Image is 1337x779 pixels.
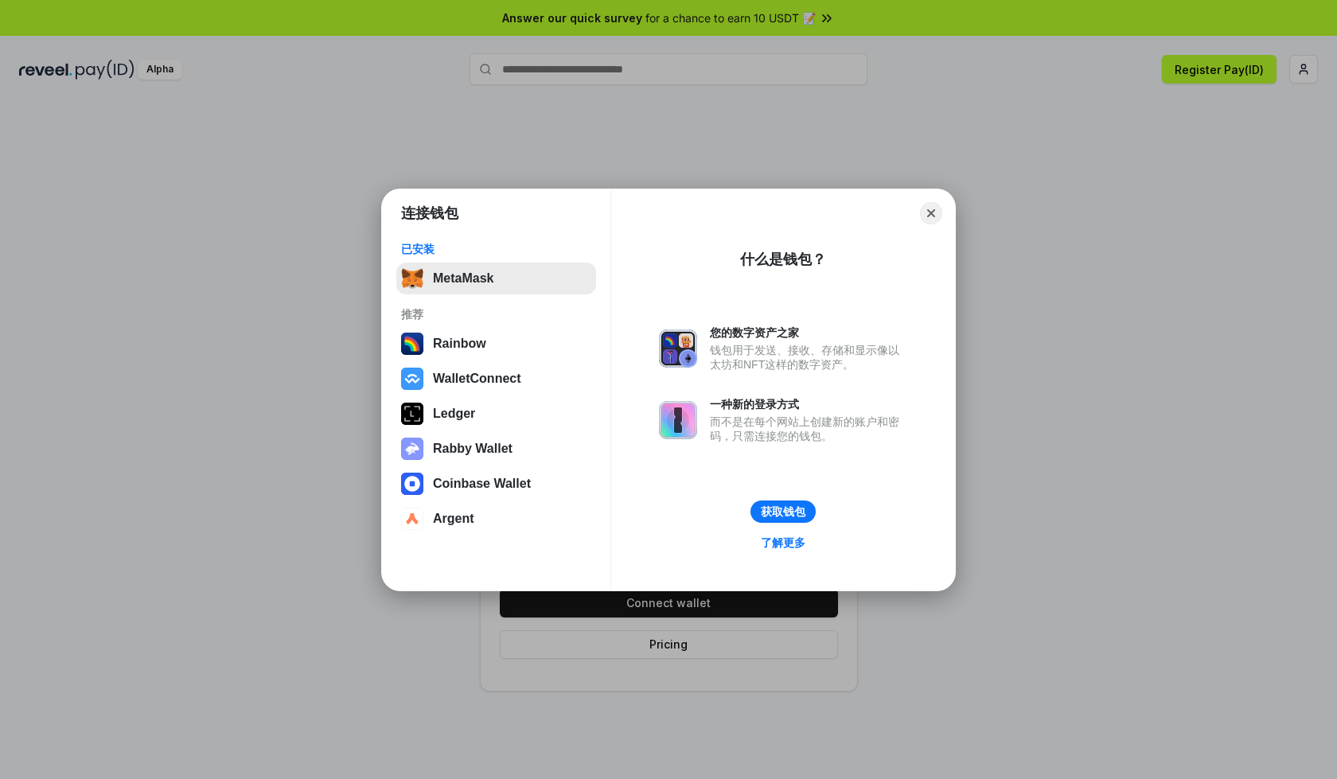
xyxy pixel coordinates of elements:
[433,512,474,526] div: Argent
[659,401,697,439] img: svg+xml,%3Csvg%20xmlns%3D%22http%3A%2F%2Fwww.w3.org%2F2000%2Fsvg%22%20fill%3D%22none%22%20viewBox...
[401,473,423,495] img: svg+xml,%3Csvg%20width%3D%2228%22%20height%3D%2228%22%20viewBox%3D%220%200%2028%2028%22%20fill%3D...
[396,263,596,294] button: MetaMask
[396,503,596,535] button: Argent
[740,250,826,269] div: 什么是钱包？
[401,403,423,425] img: svg+xml,%3Csvg%20xmlns%3D%22http%3A%2F%2Fwww.w3.org%2F2000%2Fsvg%22%20width%3D%2228%22%20height%3...
[401,333,423,355] img: svg+xml,%3Csvg%20width%3D%22120%22%20height%3D%22120%22%20viewBox%3D%220%200%20120%20120%22%20fil...
[751,532,815,553] a: 了解更多
[710,325,907,340] div: 您的数字资产之家
[401,242,591,256] div: 已安装
[396,328,596,360] button: Rainbow
[396,433,596,465] button: Rabby Wallet
[920,202,942,224] button: Close
[401,508,423,530] img: svg+xml,%3Csvg%20width%3D%2228%22%20height%3D%2228%22%20viewBox%3D%220%200%2028%2028%22%20fill%3D...
[396,468,596,500] button: Coinbase Wallet
[401,204,458,223] h1: 连接钱包
[401,307,591,321] div: 推荐
[710,397,907,411] div: 一种新的登录方式
[433,407,475,421] div: Ledger
[433,477,531,491] div: Coinbase Wallet
[659,329,697,368] img: svg+xml,%3Csvg%20xmlns%3D%22http%3A%2F%2Fwww.w3.org%2F2000%2Fsvg%22%20fill%3D%22none%22%20viewBox...
[433,271,493,286] div: MetaMask
[433,337,486,351] div: Rainbow
[396,363,596,395] button: WalletConnect
[433,442,513,456] div: Rabby Wallet
[761,536,805,550] div: 了解更多
[433,372,521,386] div: WalletConnect
[710,415,907,443] div: 而不是在每个网站上创建新的账户和密码，只需连接您的钱包。
[750,501,816,523] button: 获取钱包
[396,398,596,430] button: Ledger
[761,504,805,519] div: 获取钱包
[401,368,423,390] img: svg+xml,%3Csvg%20width%3D%2228%22%20height%3D%2228%22%20viewBox%3D%220%200%2028%2028%22%20fill%3D...
[401,267,423,290] img: svg+xml,%3Csvg%20fill%3D%22none%22%20height%3D%2233%22%20viewBox%3D%220%200%2035%2033%22%20width%...
[710,343,907,372] div: 钱包用于发送、接收、存储和显示像以太坊和NFT这样的数字资产。
[401,438,423,460] img: svg+xml,%3Csvg%20xmlns%3D%22http%3A%2F%2Fwww.w3.org%2F2000%2Fsvg%22%20fill%3D%22none%22%20viewBox...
